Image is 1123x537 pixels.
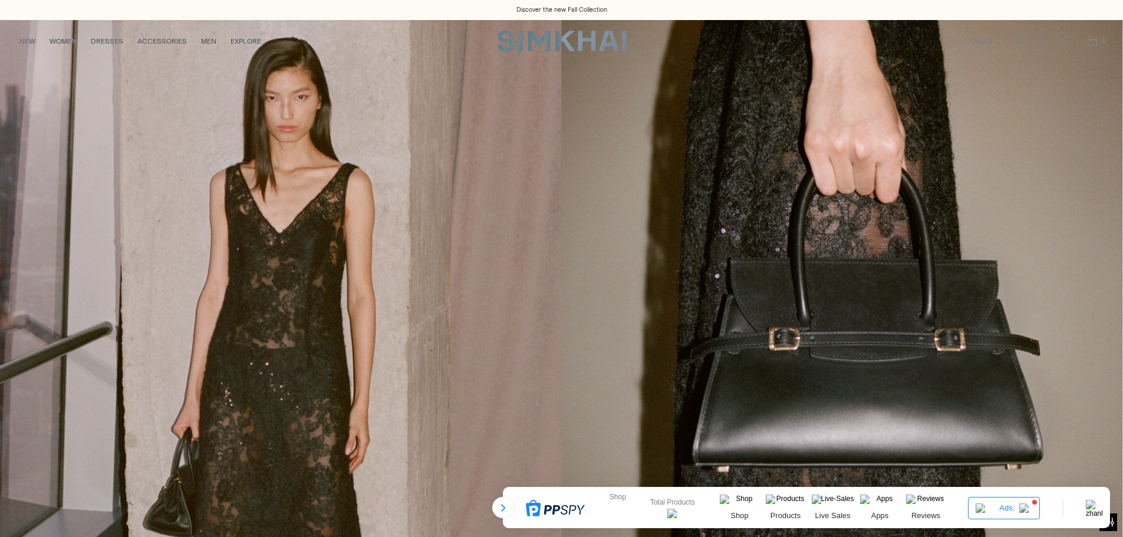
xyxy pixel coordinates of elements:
[516,5,607,15] a: Discover the new Fall Collection
[497,29,627,52] a: SIMKHAI
[971,28,1002,54] button: USD $
[137,28,187,54] a: ACCESSORIES
[91,28,123,54] a: DRESSES
[19,28,35,54] a: NEW
[1031,29,1055,53] a: Go to the account page
[230,28,261,54] a: EXPLORE
[1081,29,1104,53] a: Open cart modal
[1056,29,1079,53] a: Wishlist
[50,28,77,54] a: WOMEN
[1006,29,1030,53] a: Open search modal
[201,28,216,54] a: MEN
[1098,35,1109,46] span: 0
